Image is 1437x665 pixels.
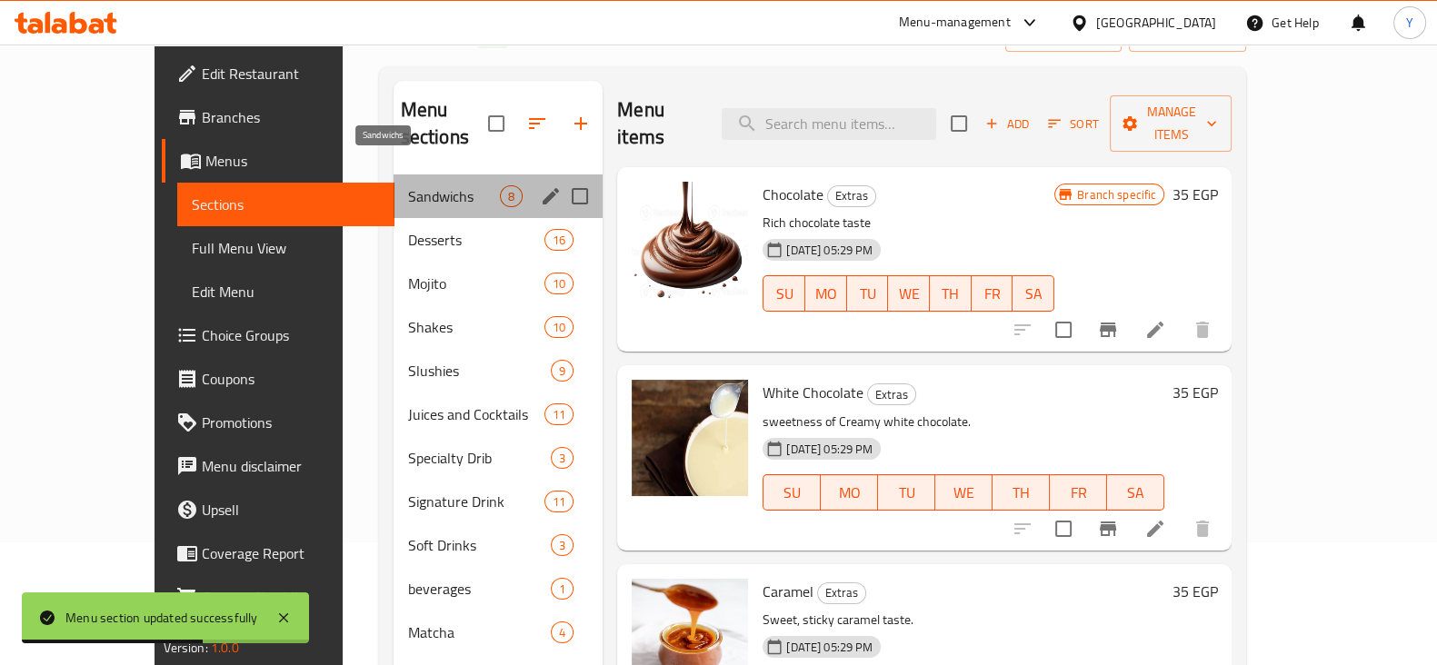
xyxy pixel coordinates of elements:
button: SA [1013,275,1054,312]
span: Select to update [1044,311,1083,349]
span: Desserts [408,229,544,251]
button: SA [1107,474,1164,511]
div: Extras [867,383,916,405]
span: Soft Drinks [408,534,552,556]
span: Chocolate [763,181,823,208]
button: FR [1050,474,1107,511]
span: Select to update [1044,510,1083,548]
span: Version: [164,636,208,660]
div: Signature Drink11 [394,480,604,523]
h2: Menu sections [401,96,489,151]
span: Menus [205,150,380,172]
a: Edit menu item [1144,319,1166,341]
span: Add item [978,110,1036,138]
span: [DATE] 05:29 PM [779,441,880,458]
div: Shakes10 [394,305,604,349]
button: SU [763,275,805,312]
span: Sandwichs [408,185,501,207]
a: Coupons [162,357,394,401]
div: [GEOGRAPHIC_DATA] [1096,13,1216,33]
span: 4 [552,624,573,641]
span: TH [937,281,964,307]
span: TU [885,480,928,506]
span: [DATE] 05:29 PM [779,639,880,656]
p: Rich chocolate taste [763,212,1054,234]
button: TU [847,275,889,312]
a: Edit Restaurant [162,52,394,95]
div: Juices and Cocktails11 [394,392,604,436]
span: Sort items [1036,110,1110,138]
div: Soft Drinks3 [394,523,604,567]
span: MO [828,480,871,506]
button: Add section [559,102,603,145]
h6: 35 EGP [1172,380,1217,405]
div: items [551,360,574,382]
span: Select all sections [477,104,515,143]
button: Branch-specific-item [1086,507,1130,551]
button: SU [763,474,821,511]
span: Signature Drink [408,491,544,512]
a: Promotions [162,401,394,444]
a: Upsell [162,488,394,531]
a: Edit Menu [177,270,394,313]
h6: 35 EGP [1172,182,1217,207]
span: 3 [552,537,573,554]
input: search [722,108,936,140]
div: Matcha4 [394,610,604,654]
span: 9 [552,362,573,380]
span: Caramel [763,578,813,605]
span: 10 [545,275,573,293]
span: MO [813,281,840,307]
button: Sort [1043,110,1103,138]
span: Upsell [202,499,380,521]
span: Choice Groups [202,324,380,346]
h6: 35 EGP [1172,579,1217,604]
div: items [544,229,574,251]
div: Extras [817,582,866,604]
span: FR [1057,480,1100,506]
span: Extras [868,384,915,405]
span: Specialty Drib [408,447,552,469]
span: Branch specific [1070,186,1163,203]
p: Sweet, sticky caramel taste. [763,609,1164,631]
span: 10 [545,319,573,336]
span: Sections [192,194,380,215]
a: Full Menu View [177,226,394,270]
span: SA [1020,281,1047,307]
button: delete [1181,507,1224,551]
a: Sections [177,183,394,226]
span: Full Menu View [192,237,380,259]
span: 1.0.0 [211,636,239,660]
span: Branches [202,106,380,128]
div: items [551,578,574,600]
div: items [544,403,574,425]
div: Sandwichs8edit [394,174,604,218]
span: FR [979,281,1006,307]
span: Sort [1048,114,1098,134]
div: items [544,273,574,294]
button: Add [978,110,1036,138]
span: Slushies [408,360,552,382]
span: 11 [545,406,573,423]
button: WE [888,275,930,312]
button: TH [930,275,972,312]
button: Manage items [1110,95,1232,152]
span: Extras [828,185,875,206]
span: Shakes [408,316,544,338]
span: import [1020,24,1107,46]
span: Coverage Report [202,542,380,564]
a: Menu disclaimer [162,444,394,488]
div: items [544,491,574,512]
span: Juices and Cocktails [408,403,544,425]
a: Grocery Checklist [162,575,394,619]
span: Menu disclaimer [202,455,380,477]
div: Mojito10 [394,262,604,305]
span: Grocery Checklist [202,586,380,608]
div: items [544,316,574,338]
span: SA [1114,480,1157,506]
